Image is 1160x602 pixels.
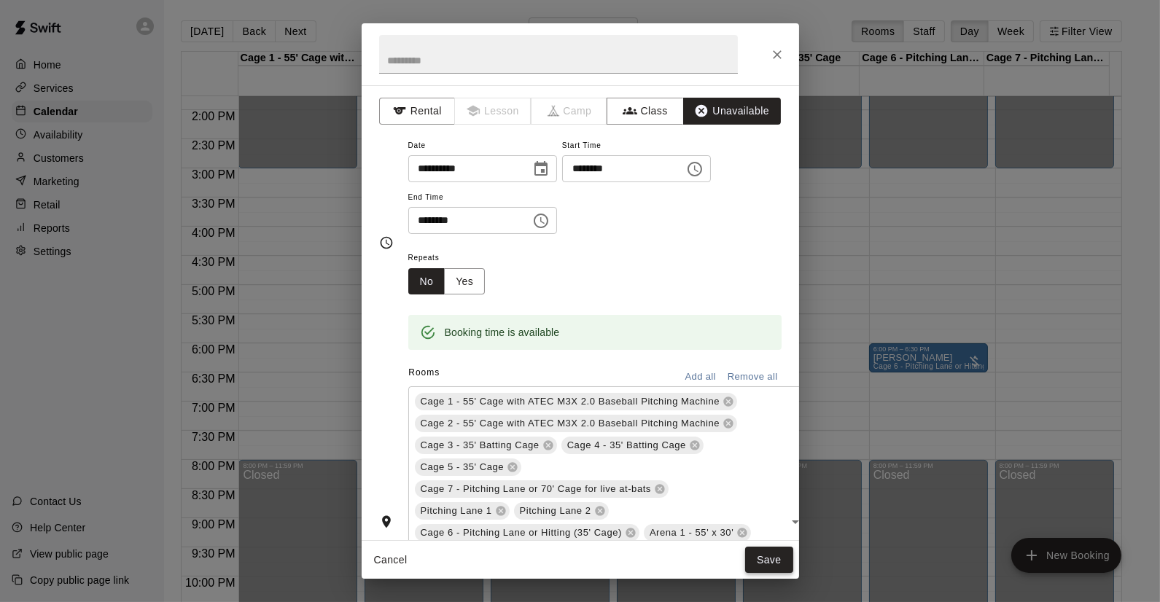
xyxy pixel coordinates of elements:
[532,98,608,125] span: Camps can only be created in the Services page
[379,235,394,250] svg: Timing
[607,98,683,125] button: Class
[514,504,597,518] span: Pitching Lane 2
[680,155,709,184] button: Choose time, selected time is 3:00 PM
[415,394,726,409] span: Cage 1 - 55' Cage with ATEC M3X 2.0 Baseball Pitching Machine
[415,502,510,520] div: Pitching Lane 1
[724,366,782,388] button: Remove all
[445,319,560,345] div: Booking time is available
[561,437,704,454] div: Cage 4 - 35' Batting Cage
[415,416,726,431] span: Cage 2 - 55' Cage with ATEC M3X 2.0 Baseball Pitching Machine
[683,98,781,125] button: Unavailable
[444,268,485,295] button: Yes
[415,415,738,432] div: Cage 2 - 55' Cage with ATEC M3X 2.0 Baseball Pitching Machine
[415,524,639,542] div: Cage 6 - Pitching Lane or Hitting (35' Cage)
[677,366,724,388] button: Add all
[415,393,738,410] div: Cage 1 - 55' Cage with ATEC M3X 2.0 Baseball Pitching Machine
[408,367,440,378] span: Rooms
[379,515,394,529] svg: Rooms
[526,206,556,235] button: Choose time, selected time is 4:30 PM
[408,268,445,295] button: No
[644,525,739,540] span: Arena 1 - 55' x 30'
[415,480,669,498] div: Cage 7 - Pitching Lane or 70' Cage for live at-bats
[764,42,790,68] button: Close
[367,547,414,574] button: Cancel
[415,458,522,476] div: Cage 5 - 35' Cage
[562,136,711,156] span: Start Time
[526,155,556,184] button: Choose date, selected date is Sep 29, 2025
[415,525,628,540] span: Cage 6 - Pitching Lane or Hitting (35' Cage)
[379,98,456,125] button: Rental
[415,482,657,496] span: Cage 7 - Pitching Lane or 70' Cage for live at-bats
[415,438,545,453] span: Cage 3 - 35' Batting Cage
[408,188,557,208] span: End Time
[514,502,609,520] div: Pitching Lane 2
[408,136,557,156] span: Date
[415,504,498,518] span: Pitching Lane 1
[644,524,751,542] div: Arena 1 - 55' x 30'
[785,512,806,532] button: Open
[408,249,497,268] span: Repeats
[408,268,486,295] div: outlined button group
[745,547,793,574] button: Save
[455,98,532,125] span: Lessons must be created in the Services page first
[415,460,510,474] span: Cage 5 - 35' Cage
[561,438,692,453] span: Cage 4 - 35' Batting Cage
[415,437,557,454] div: Cage 3 - 35' Batting Cage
